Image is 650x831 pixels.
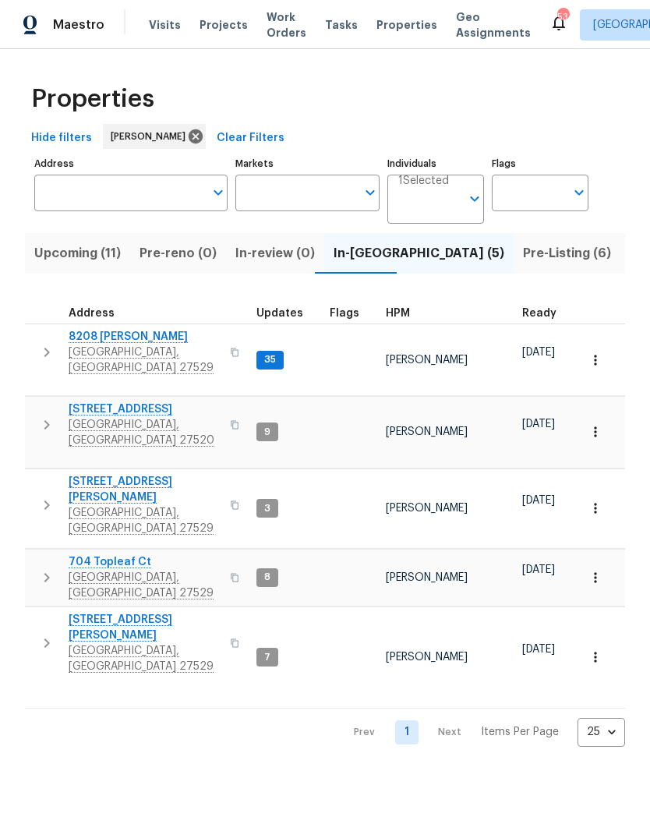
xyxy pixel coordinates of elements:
[359,182,381,203] button: Open
[376,17,437,33] span: Properties
[522,308,571,319] div: Earliest renovation start date (first business day after COE or Checkout)
[200,17,248,33] span: Projects
[210,124,291,153] button: Clear Filters
[522,308,556,319] span: Ready
[258,426,277,439] span: 9
[523,242,611,264] span: Pre-Listing (6)
[140,242,217,264] span: Pre-reno (0)
[217,129,284,148] span: Clear Filters
[386,355,468,366] span: [PERSON_NAME]
[267,9,306,41] span: Work Orders
[464,188,486,210] button: Open
[481,724,559,740] p: Items Per Page
[31,129,92,148] span: Hide filters
[334,242,504,264] span: In-[GEOGRAPHIC_DATA] (5)
[25,124,98,153] button: Hide filters
[330,308,359,319] span: Flags
[34,242,121,264] span: Upcoming (11)
[69,308,115,319] span: Address
[387,159,484,168] label: Individuals
[258,651,277,664] span: 7
[386,652,468,663] span: [PERSON_NAME]
[103,124,206,149] div: [PERSON_NAME]
[325,19,358,30] span: Tasks
[578,712,625,752] div: 25
[149,17,181,33] span: Visits
[31,91,154,107] span: Properties
[522,495,555,506] span: [DATE]
[258,502,277,515] span: 3
[395,720,419,744] a: Goto page 1
[456,9,531,41] span: Geo Assignments
[386,503,468,514] span: [PERSON_NAME]
[522,347,555,358] span: [DATE]
[111,129,192,144] span: [PERSON_NAME]
[492,159,588,168] label: Flags
[258,571,277,584] span: 8
[386,572,468,583] span: [PERSON_NAME]
[398,175,449,188] span: 1 Selected
[522,644,555,655] span: [DATE]
[522,564,555,575] span: [DATE]
[235,159,380,168] label: Markets
[339,718,625,747] nav: Pagination Navigation
[386,426,468,437] span: [PERSON_NAME]
[34,159,228,168] label: Address
[386,308,410,319] span: HPM
[207,182,229,203] button: Open
[522,419,555,430] span: [DATE]
[557,9,568,25] div: 53
[53,17,104,33] span: Maestro
[235,242,315,264] span: In-review (0)
[258,353,282,366] span: 35
[568,182,590,203] button: Open
[256,308,303,319] span: Updates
